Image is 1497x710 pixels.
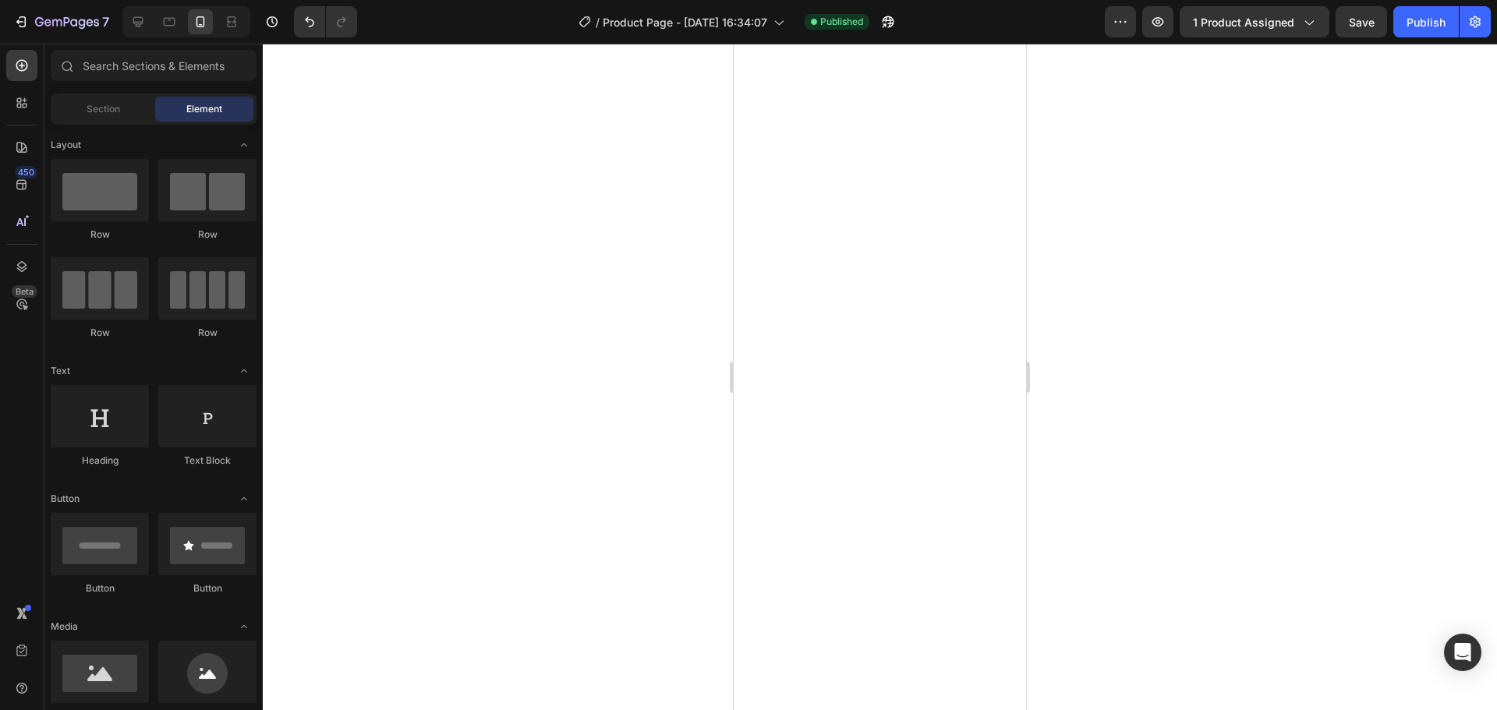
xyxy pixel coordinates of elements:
[1407,14,1446,30] div: Publish
[1193,14,1294,30] span: 1 product assigned
[51,138,81,152] span: Layout
[15,166,37,178] div: 450
[87,102,120,116] span: Section
[603,14,767,30] span: Product Page - [DATE] 16:34:07
[51,228,149,242] div: Row
[51,620,78,634] span: Media
[596,14,600,30] span: /
[158,326,257,340] div: Row
[1349,16,1375,29] span: Save
[186,102,222,116] span: Element
[51,50,257,81] input: Search Sections & Elements
[51,364,70,378] span: Text
[820,15,863,29] span: Published
[12,285,37,298] div: Beta
[232,359,257,383] span: Toggle open
[294,6,357,37] div: Undo/Redo
[232,486,257,511] span: Toggle open
[734,44,1026,710] iframe: Design area
[51,492,80,506] span: Button
[6,6,116,37] button: 7
[1336,6,1387,37] button: Save
[102,12,109,31] p: 7
[51,581,149,595] div: Button
[51,326,149,340] div: Row
[1444,634,1481,671] div: Open Intercom Messenger
[1393,6,1459,37] button: Publish
[232,132,257,157] span: Toggle open
[158,581,257,595] div: Button
[51,454,149,468] div: Heading
[158,454,257,468] div: Text Block
[232,614,257,639] span: Toggle open
[1180,6,1329,37] button: 1 product assigned
[158,228,257,242] div: Row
